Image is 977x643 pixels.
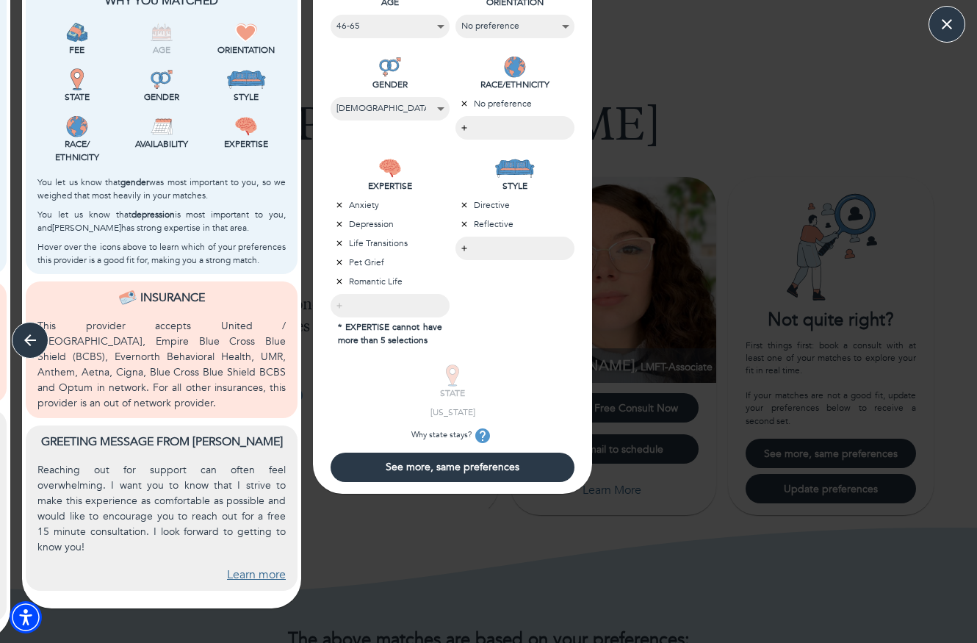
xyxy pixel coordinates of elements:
[441,364,464,387] img: STATE
[455,179,574,193] p: STYLE
[455,198,574,212] p: Directive
[66,115,88,137] img: Race/<br />Ethnicity
[331,78,450,91] p: GENDER
[227,567,286,583] a: Learn more
[331,218,450,231] p: Depression
[207,43,286,57] p: Orientation
[37,43,116,57] p: Fee
[331,237,450,250] p: Life Transitions
[151,68,173,90] img: Gender
[131,209,175,220] b: depression
[140,289,205,306] p: Insurance
[455,97,574,110] p: No preference
[331,179,450,193] p: EXPERTISE
[226,68,267,90] img: Style
[122,137,201,151] p: Availability
[10,601,42,633] div: Accessibility Menu
[37,318,286,411] p: This provider accepts United / [GEOGRAPHIC_DATA], Empire Blue Cross Blue Shield (BCBS), Evernorth...
[336,460,569,474] span: See more, same preferences
[331,453,574,482] button: See more, same preferences
[37,462,286,555] p: Reaching out for support can often feel overwhelming. I want you to know that I strive to make th...
[393,425,512,447] p: Why state stays?
[207,90,286,104] p: Style
[66,68,88,90] img: State
[472,425,494,447] button: tooltip
[331,198,450,212] p: Anxiety
[207,137,286,151] p: Expertise
[66,21,88,43] img: Fee
[122,90,201,104] p: Gender
[504,56,526,78] img: RACE/ETHNICITY
[331,317,450,347] p: * EXPERTISE cannot have more than 5 selections
[235,115,257,137] img: Expertise
[122,43,201,57] p: Age
[37,208,286,234] p: You let us know that is most important to you, and [PERSON_NAME] has strong expertise in that area.
[331,256,450,269] p: Pet Grief
[331,275,450,288] p: Romantic Life
[120,176,149,188] b: gender
[37,176,286,202] p: You let us know that was most important to you, so we weighed that most heavily in your matches.
[379,56,401,78] img: GENDER
[393,387,512,400] p: STATE
[151,115,173,137] img: Availability
[235,21,257,43] img: Orientation
[37,90,116,104] p: State
[37,433,286,450] p: Greeting message from [PERSON_NAME]
[393,406,512,419] p: [US_STATE]
[455,78,574,91] p: RACE/ETHNICITY
[494,157,535,179] img: STYLE
[379,157,401,179] img: EXPERTISE
[37,68,116,104] div: This provider is licensed to work in your state.
[37,240,286,267] p: Hover over the icons above to learn which of your preferences this provider is a good fit for, ma...
[37,137,116,164] p: Race/ Ethnicity
[455,218,574,231] p: Reflective
[151,21,173,43] img: Age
